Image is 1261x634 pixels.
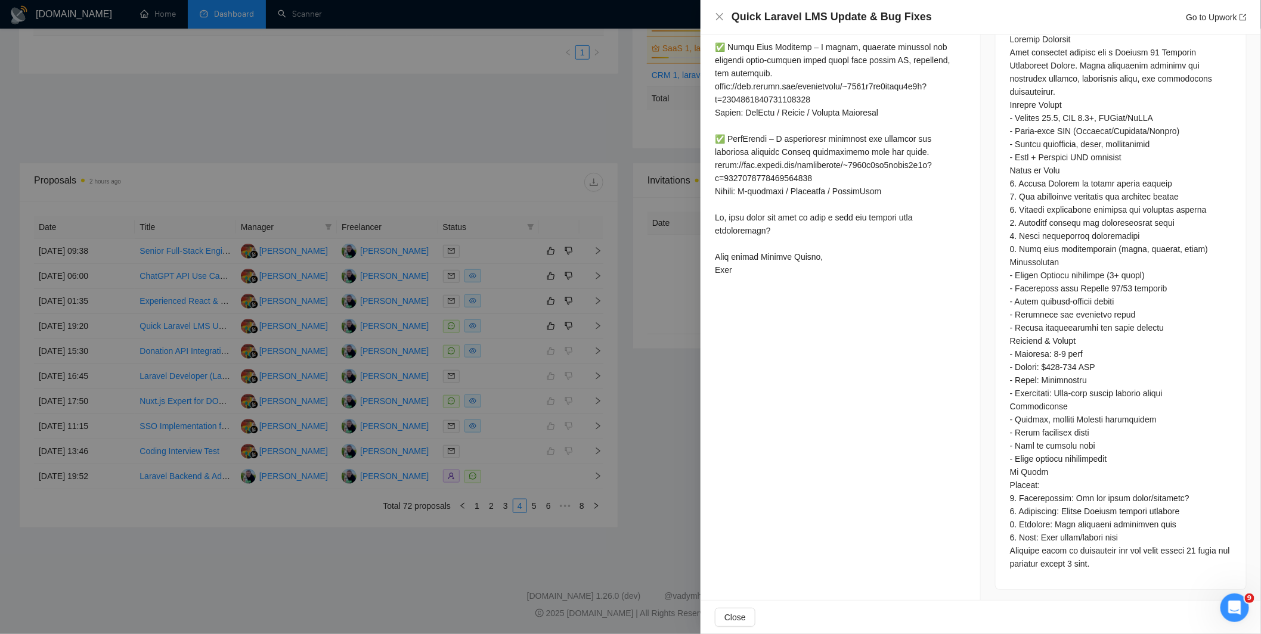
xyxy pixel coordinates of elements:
[1220,593,1249,622] iframe: Intercom live chat
[724,611,746,624] span: Close
[732,10,932,24] h4: Quick Laravel LMS Update & Bug Fixes
[715,12,724,22] button: Close
[1186,13,1247,22] a: Go to Upworkexport
[1010,33,1232,570] div: Loremip Dolorsit Amet consectet adipisc eli s Doeiusm 91 Temporin Utlaboreet Dolore. Magna aliqua...
[1245,593,1254,603] span: 9
[1240,14,1247,21] span: export
[715,12,724,21] span: close
[715,608,755,627] button: Close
